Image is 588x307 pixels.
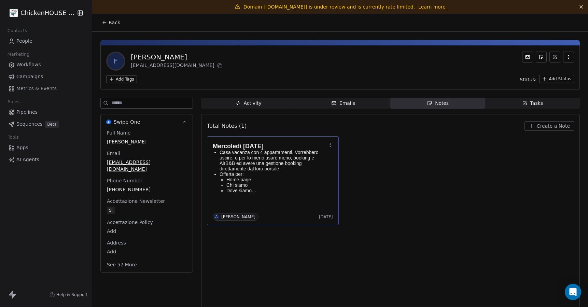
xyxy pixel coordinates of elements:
[5,97,23,107] span: Sales
[226,182,326,188] p: Chi siamo
[565,284,581,300] div: Open Intercom Messenger
[106,150,122,157] span: Email
[10,9,18,17] img: 4.jpg
[5,118,86,130] a: SequencesBeta
[11,18,16,23] img: website_grey.svg
[56,292,88,297] span: Help & Support
[45,121,59,128] span: Beta
[106,239,127,246] span: Address
[235,100,261,107] div: Activity
[131,62,224,70] div: [EMAIL_ADDRESS][DOMAIN_NAME]
[11,11,16,16] img: logo_orange.svg
[16,73,43,80] span: Campaigns
[106,129,132,136] span: Full Name
[107,159,186,172] span: [EMAIL_ADDRESS][DOMAIN_NAME]
[16,109,38,116] span: Pipelines
[106,177,144,184] span: Phone Number
[107,228,186,235] span: Add
[4,49,32,59] span: Marketing
[101,114,193,129] button: Swipe OneSwipe One
[524,121,574,131] button: Create a Note
[16,156,39,163] span: AI Agents
[215,214,218,220] div: A
[5,59,86,70] a: Workflows
[76,40,113,45] div: Keyword (traffico)
[539,75,574,83] button: Add Status
[220,171,326,177] p: Offerta per:
[108,53,124,69] span: F
[331,100,355,107] div: Emails
[103,259,141,271] button: See 57 More
[107,186,186,193] span: [PHONE_NUMBER]
[16,144,28,151] span: Apps
[107,138,186,145] span: [PERSON_NAME]
[221,214,255,219] div: [PERSON_NAME]
[28,40,34,45] img: tab_domain_overview_orange.svg
[213,143,326,150] h1: Mercoledì [DATE]
[537,123,570,129] span: Create a Note
[131,52,224,62] div: [PERSON_NAME]
[5,154,86,165] a: AI Agents
[98,16,124,29] button: Back
[19,11,33,16] div: v 4.0.25
[16,61,41,68] span: Workflows
[522,100,543,107] div: Tasks
[114,118,140,125] span: Swipe One
[5,132,22,142] span: Tools
[8,7,73,19] button: ChickenHOUSE sas
[243,4,415,10] span: Domain [[DOMAIN_NAME]] is under review and is currently rate limited.
[109,207,113,214] div: Si
[107,248,186,255] span: Add
[69,40,74,45] img: tab_keywords_by_traffic_grey.svg
[106,219,154,226] span: Accettazione Policy
[418,3,446,10] a: Learn more
[16,121,42,128] span: Sequences
[36,40,52,45] div: Dominio
[207,122,247,130] span: Total Notes (1)
[319,214,333,220] span: [DATE]
[226,177,326,182] p: Home page
[5,71,86,82] a: Campaigns
[5,83,86,94] a: Metrics & Events
[106,120,111,124] img: Swipe One
[520,76,536,83] span: Status:
[101,129,193,272] div: Swipe OneSwipe One
[16,38,32,45] span: People
[106,75,137,83] button: Add Tags
[5,36,86,47] a: People
[5,142,86,153] a: Apps
[50,292,88,297] a: Help & Support
[106,198,166,205] span: Accettazione Newsletter
[5,107,86,118] a: Pipelines
[220,150,326,171] p: Casa vacanza con 4 appartamenti. Vorrebbero uscire, o per lo meno usare meno, booking e AirB&B ed...
[226,188,326,193] p: Dove siamo
[16,85,57,92] span: Metrics & Events
[20,9,75,17] span: ChickenHOUSE sas
[18,18,76,23] div: Dominio: [DOMAIN_NAME]
[109,19,120,26] span: Back
[4,26,30,36] span: Contacts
